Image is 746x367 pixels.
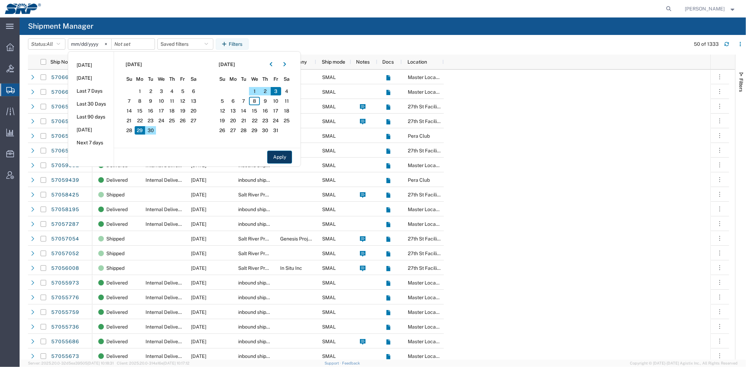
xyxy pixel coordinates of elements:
[191,177,206,183] span: 10/07/2025
[167,97,178,105] span: 11
[51,233,79,245] a: 57057054
[156,107,167,115] span: 17
[228,97,239,105] span: 6
[135,107,145,115] span: 15
[106,290,128,305] span: Delivered
[47,41,53,47] span: All
[630,360,738,366] span: Copyright © [DATE]-[DATE] Agistix Inc., All Rights Reserved
[408,339,444,344] span: Master Location
[188,75,199,83] span: Sa
[145,280,182,286] span: Internal Delivery
[322,104,336,109] span: SMAL
[238,339,278,344] span: inbound shipment
[145,87,156,95] span: 2
[106,246,125,261] span: Shipped
[217,75,228,83] span: Su
[271,126,282,135] span: 31
[238,280,278,286] span: inbound shipment
[260,116,271,125] span: 23
[238,324,278,330] span: inbound shipment
[322,251,336,256] span: SMAL
[68,110,114,123] li: Last 90 days
[145,324,182,330] span: Internal Delivery
[260,126,271,135] span: 30
[51,278,79,289] a: 57055973
[51,307,79,318] a: 57055759
[135,116,145,125] span: 22
[239,75,249,83] span: Tu
[738,78,744,92] span: Filters
[145,97,156,105] span: 9
[51,219,79,230] a: 57057287
[249,107,260,115] span: 15
[188,97,199,105] span: 13
[408,133,430,139] span: Pera Club
[281,107,292,115] span: 18
[260,87,271,95] span: 2
[177,87,188,95] span: 5
[106,275,128,290] span: Delivered
[145,116,156,125] span: 23
[239,107,249,115] span: 14
[260,97,271,105] span: 9
[408,280,444,286] span: Master Location
[68,59,114,72] li: [DATE]
[322,133,336,139] span: SMAL
[145,107,156,115] span: 16
[281,87,292,95] span: 4
[156,116,167,125] span: 24
[322,295,336,300] span: SMAL
[191,280,206,286] span: 10/07/2025
[217,116,228,125] span: 19
[145,309,182,315] span: Internal Delivery
[238,265,277,271] span: Salt River Project
[271,87,282,95] span: 3
[124,75,135,83] span: Su
[408,251,441,256] span: 27th St Facility
[281,116,292,125] span: 25
[322,207,336,212] span: SMAL
[408,192,441,197] span: 27th St Facility
[238,309,278,315] span: inbound shipment
[106,173,128,187] span: Delivered
[408,265,441,271] span: 27th St Facility
[408,118,441,124] span: 27th St Facility
[135,75,145,83] span: Mo
[280,265,302,271] span: In Situ Inc
[271,107,282,115] span: 17
[260,75,271,83] span: Th
[191,339,206,344] span: 10/07/2025
[325,361,342,365] a: Support
[408,148,441,153] span: 27th St Facility
[685,5,737,13] button: [PERSON_NAME]
[239,97,249,105] span: 7
[322,59,345,65] span: Ship mode
[322,163,336,168] span: SMAL
[135,126,145,135] span: 29
[177,75,188,83] span: Fr
[219,61,235,68] span: [DATE]
[124,126,135,135] span: 28
[191,324,206,330] span: 10/07/2025
[356,59,370,65] span: Notes
[228,116,239,125] span: 20
[322,192,336,197] span: SMAL
[51,145,79,157] a: 57065642
[106,261,125,275] span: Shipped
[694,41,719,48] div: 50 of 1333
[267,151,292,164] button: Apply
[260,107,271,115] span: 16
[68,85,114,98] li: Last 7 Days
[163,361,190,365] span: [DATE] 10:17:12
[383,59,394,65] span: Docs
[51,131,79,142] a: 57065827
[271,116,282,125] span: 24
[238,192,277,197] span: Salt River Project
[217,126,228,135] span: 26
[177,107,188,115] span: 19
[106,349,128,364] span: Delivered
[145,221,182,227] span: Internal Delivery
[106,334,128,349] span: Delivered
[51,336,79,347] a: 57055686
[408,74,444,80] span: Master Location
